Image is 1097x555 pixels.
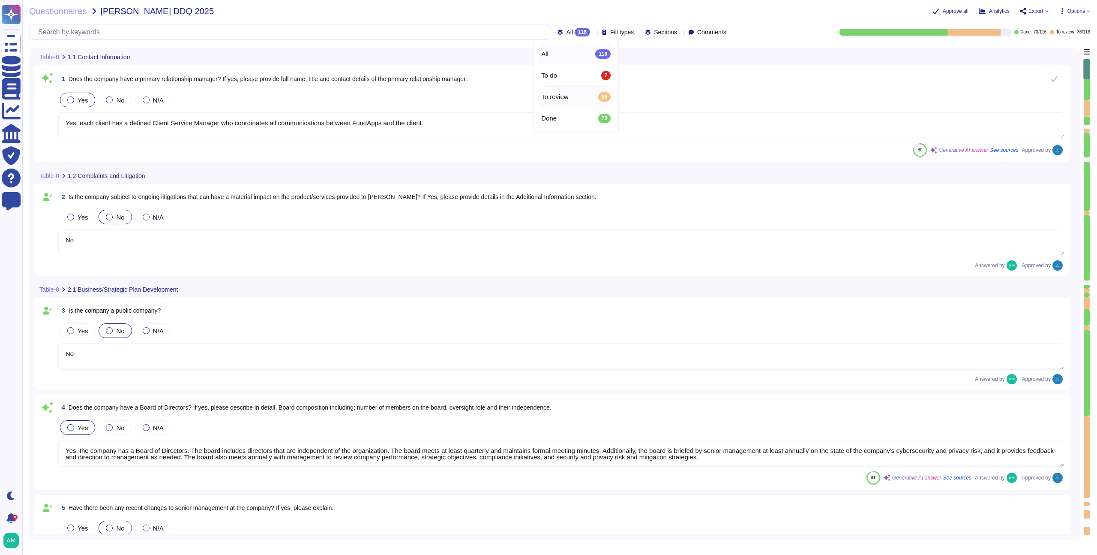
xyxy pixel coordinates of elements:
span: Answered by [975,377,1004,382]
span: N/A [153,525,164,532]
span: Sections [654,29,677,35]
div: Done [541,114,611,123]
div: 73 [598,114,611,123]
span: Options [1067,9,1085,14]
img: user [1007,473,1017,483]
img: user [3,533,19,548]
span: 73 / 116 [1034,30,1047,34]
div: To review [538,87,614,107]
span: Export [1028,9,1043,14]
span: Approved by [1022,263,1051,268]
span: 3 [58,308,65,314]
textarea: No [58,343,1064,370]
span: Yes [78,424,88,431]
span: To do [541,72,557,79]
input: Search by keywords [34,24,551,39]
span: All [566,29,573,35]
button: Approve all [932,8,968,15]
span: Comments [697,29,726,35]
span: 5 [58,505,65,511]
span: Yes [78,97,88,104]
span: N/A [153,97,164,104]
span: Table-0 [39,287,59,293]
span: No [116,424,124,431]
img: user [1007,260,1017,271]
div: 116 [595,49,611,59]
span: 1 [58,76,65,82]
span: 4 [58,404,65,410]
span: 36 / 116 [1077,30,1090,34]
span: 1.2 Complaints and Litigation [68,173,145,179]
span: Approved by [1022,475,1051,480]
span: See sources [990,148,1019,153]
textarea: No [58,229,1064,256]
div: 7 [601,71,611,80]
span: Answered by [975,263,1004,268]
span: Yes [78,327,88,335]
span: No [116,327,124,335]
textarea: Yes, the company has a Board of Directors. The board includes directors that are independent of t... [58,440,1064,467]
img: user [1052,260,1063,271]
span: Does the company have a Board of Directors? If yes, please describe in detail, Board composition ... [69,404,551,411]
span: Table-0 [39,54,59,60]
div: 116 [575,28,590,36]
span: Done: [1020,30,1032,34]
div: To do [541,71,611,80]
div: 5 [12,515,18,520]
span: Fill types [610,29,634,35]
span: 2.1 Business/Strategic Plan Development [68,287,178,293]
img: user [1052,473,1063,483]
img: user [1007,374,1017,384]
span: Yes [78,214,88,221]
div: All [541,49,611,59]
span: Table-0 [39,173,59,179]
span: To review [541,93,568,101]
span: Approved by [1022,148,1051,153]
button: user [2,531,25,550]
span: Generative AI answer [939,148,988,153]
span: To review: [1056,30,1075,34]
span: Is the company a public company? [69,307,161,314]
span: Approve all [943,9,968,14]
span: 91 [871,475,875,480]
span: N/A [153,327,164,335]
span: 2 [58,194,65,200]
span: No [116,214,124,221]
span: Have there been any recent changes to senior management at the company? If yes, please explain. [69,504,334,511]
div: To do [538,66,614,85]
span: 1.1 Contact Information [68,54,130,60]
span: Analytics [989,9,1010,14]
span: Generative AI answer [892,475,941,480]
span: Yes [78,525,88,532]
span: 80 [917,148,922,152]
textarea: Yes, each client has a defined Client Service Manager who coordinates all communications between ... [58,112,1064,139]
span: Done [541,115,557,122]
span: All [541,50,548,58]
span: See sources [943,475,972,480]
div: 36 [598,92,611,102]
span: No [116,525,124,532]
span: [PERSON_NAME] DDQ 2025 [101,7,214,15]
span: Questionnaires [29,7,87,15]
span: N/A [153,214,164,221]
span: No [116,97,124,104]
span: Is the company subject to ongoing litigations that can have a material impact on the product/serv... [69,193,596,200]
img: user [1052,145,1063,155]
span: Answered by [975,475,1004,480]
span: N/A [153,424,164,431]
div: Done [538,109,614,128]
div: All [538,45,614,64]
span: Approved by [1022,377,1051,382]
button: Analytics [979,8,1010,15]
div: To review [541,92,611,102]
span: Does the company have a primary relationship manager? If yes, please provide full name, title and... [69,75,467,82]
img: user [1052,374,1063,384]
